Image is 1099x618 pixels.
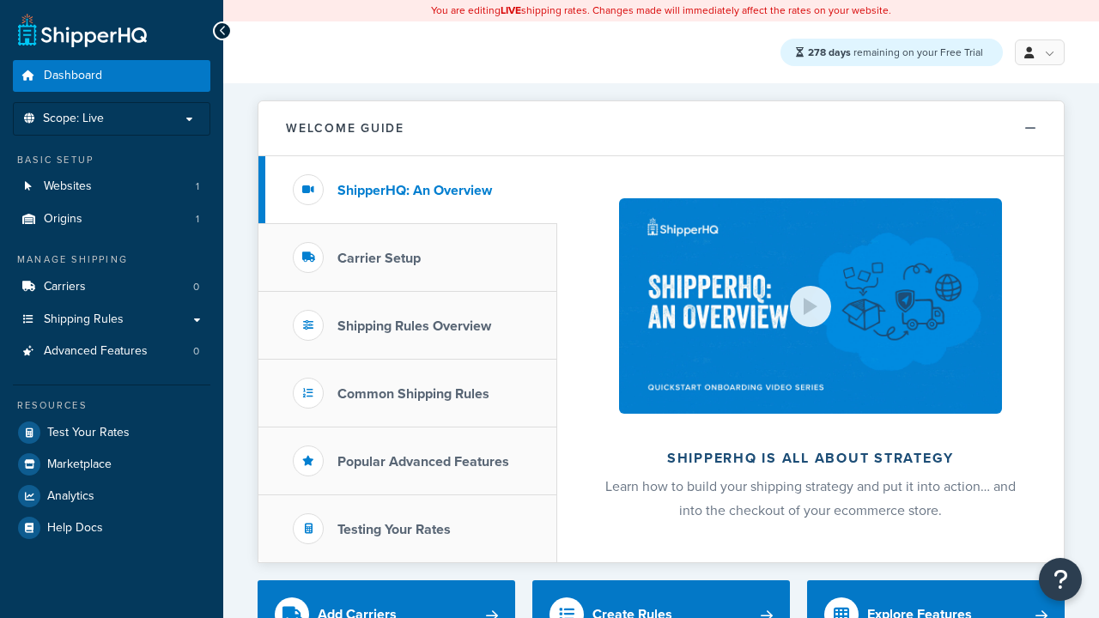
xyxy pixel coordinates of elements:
[47,489,94,504] span: Analytics
[47,426,130,440] span: Test Your Rates
[337,454,509,470] h3: Popular Advanced Features
[258,101,1064,156] button: Welcome Guide
[13,203,210,235] li: Origins
[605,476,1016,520] span: Learn how to build your shipping strategy and put it into action… and into the checkout of your e...
[13,304,210,336] a: Shipping Rules
[337,183,492,198] h3: ShipperHQ: An Overview
[47,521,103,536] span: Help Docs
[13,171,210,203] li: Websites
[13,203,210,235] a: Origins1
[13,512,210,543] a: Help Docs
[501,3,521,18] b: LIVE
[13,481,210,512] a: Analytics
[44,69,102,83] span: Dashboard
[47,457,112,472] span: Marketplace
[44,312,124,327] span: Shipping Rules
[13,398,210,413] div: Resources
[193,280,199,294] span: 0
[619,198,1002,414] img: ShipperHQ is all about strategy
[44,179,92,194] span: Websites
[603,451,1018,466] h2: ShipperHQ is all about strategy
[13,60,210,92] a: Dashboard
[13,153,210,167] div: Basic Setup
[1039,558,1082,601] button: Open Resource Center
[13,336,210,367] li: Advanced Features
[13,271,210,303] li: Carriers
[196,179,199,194] span: 1
[193,344,199,359] span: 0
[337,386,489,402] h3: Common Shipping Rules
[337,318,491,334] h3: Shipping Rules Overview
[337,251,421,266] h3: Carrier Setup
[196,212,199,227] span: 1
[13,271,210,303] a: Carriers0
[13,336,210,367] a: Advanced Features0
[13,171,210,203] a: Websites1
[808,45,851,60] strong: 278 days
[44,212,82,227] span: Origins
[13,417,210,448] a: Test Your Rates
[43,112,104,126] span: Scope: Live
[44,280,86,294] span: Carriers
[13,252,210,267] div: Manage Shipping
[808,45,983,60] span: remaining on your Free Trial
[13,449,210,480] a: Marketplace
[44,344,148,359] span: Advanced Features
[337,522,451,537] h3: Testing Your Rates
[286,122,404,135] h2: Welcome Guide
